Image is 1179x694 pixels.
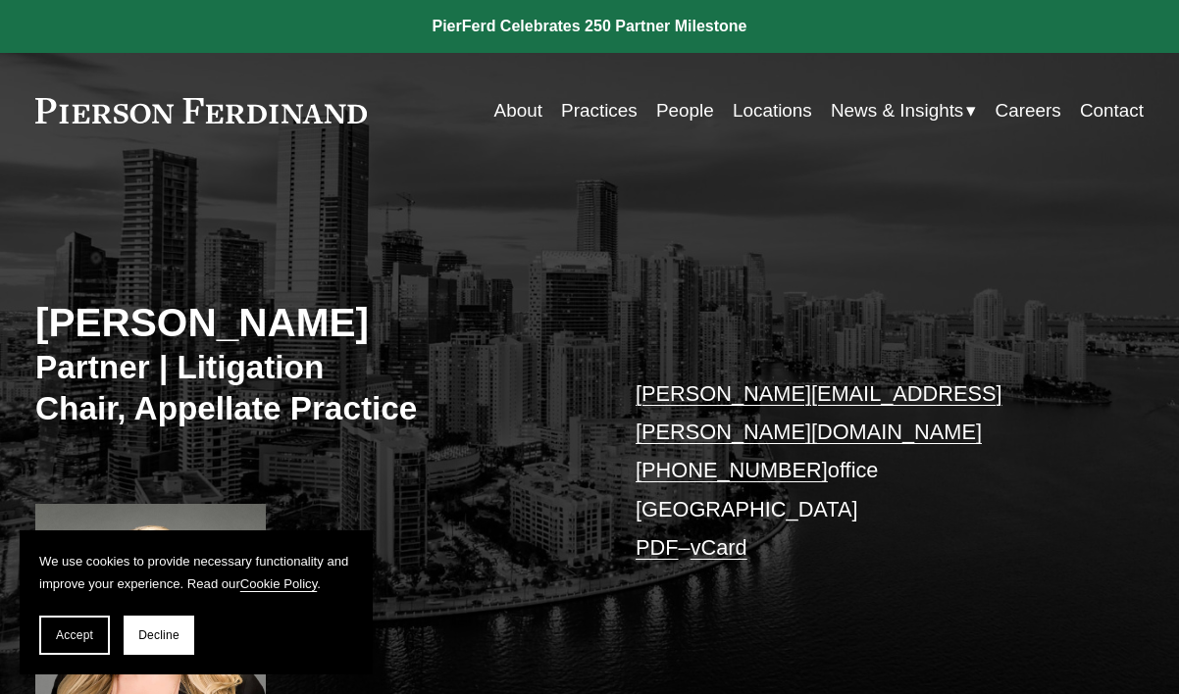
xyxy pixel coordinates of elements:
a: vCard [691,535,747,560]
a: PDF [636,535,679,560]
a: Locations [733,92,812,129]
span: News & Insights [831,94,963,127]
p: We use cookies to provide necessary functionality and improve your experience. Read our . [39,550,353,596]
span: Accept [56,628,93,642]
button: Accept [39,616,110,655]
section: Cookie banner [20,530,373,674]
a: Careers [996,92,1061,129]
h3: Partner | Litigation Chair, Appellate Practice [35,347,589,427]
a: [PHONE_NUMBER] [636,458,828,482]
span: Decline [138,628,179,642]
h2: [PERSON_NAME] [35,299,589,347]
a: People [656,92,714,129]
p: office [GEOGRAPHIC_DATA] – [636,374,1098,567]
a: Contact [1080,92,1144,129]
button: Decline [124,616,194,655]
a: Practices [561,92,638,129]
a: About [494,92,542,129]
a: [PERSON_NAME][EMAIL_ADDRESS][PERSON_NAME][DOMAIN_NAME] [636,381,1001,444]
a: folder dropdown [831,92,976,129]
a: Cookie Policy [240,576,317,591]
